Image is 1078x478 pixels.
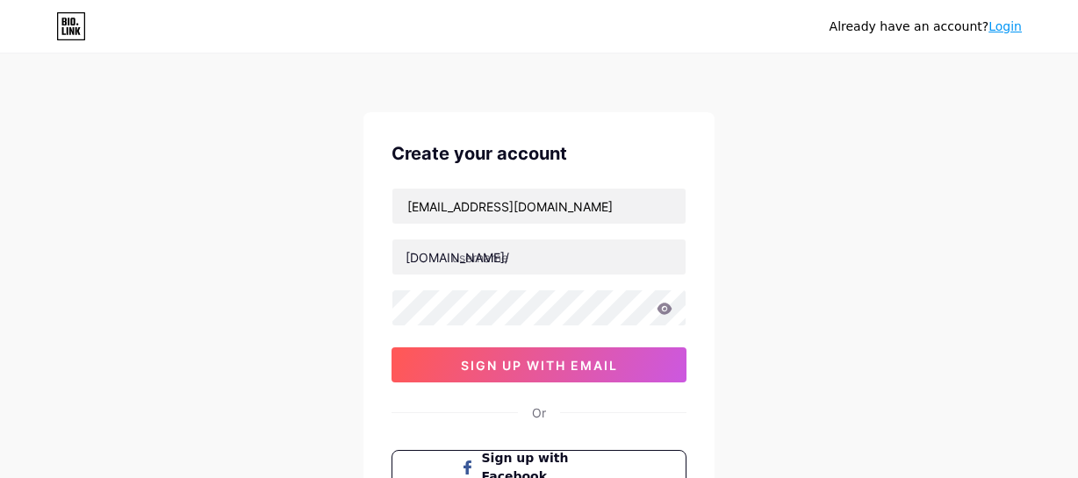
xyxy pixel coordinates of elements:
span: sign up with email [461,358,618,373]
div: Already have an account? [830,18,1022,36]
div: Create your account [392,140,686,167]
input: Email [392,189,686,224]
input: username [392,239,686,275]
div: [DOMAIN_NAME]/ [406,248,509,267]
div: Or [532,403,546,422]
button: sign up with email [392,347,686,382]
a: Login [988,19,1022,33]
